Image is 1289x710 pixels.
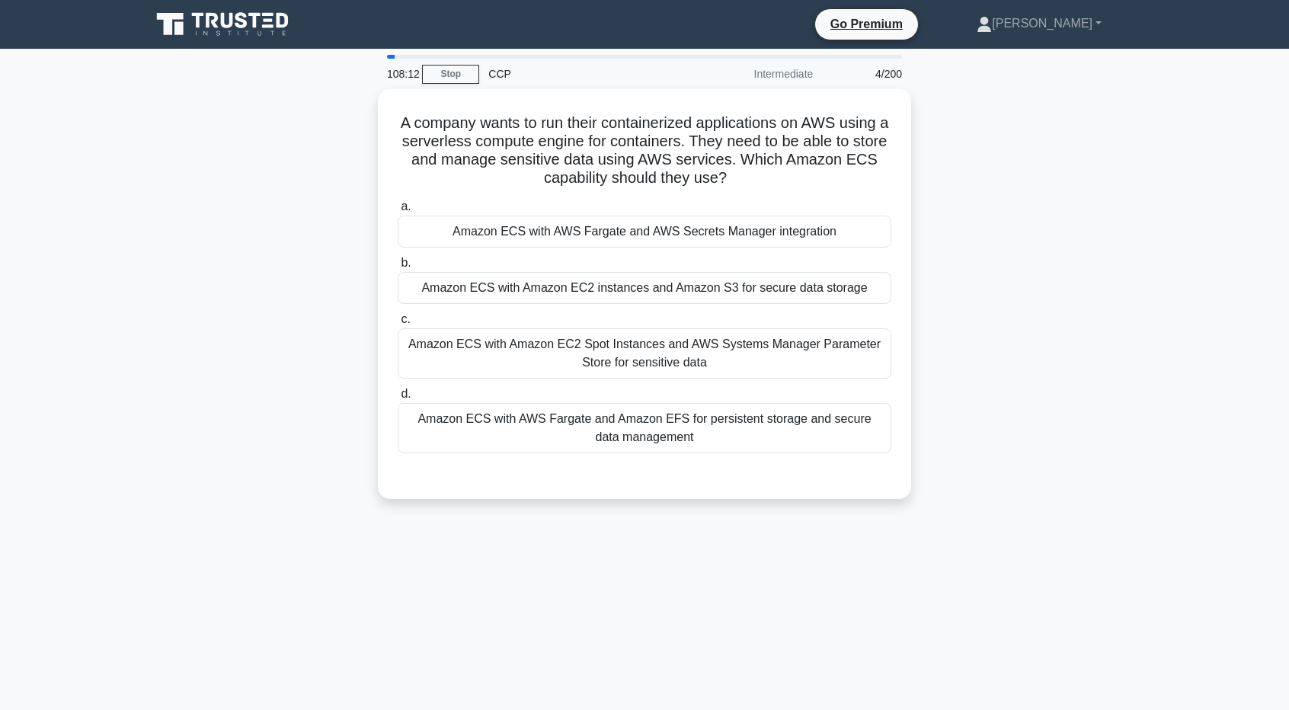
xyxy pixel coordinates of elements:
div: Amazon ECS with Amazon EC2 instances and Amazon S3 for secure data storage [398,272,891,304]
span: d. [401,387,411,400]
a: Go Premium [821,14,912,34]
span: b. [401,256,411,269]
div: Amazon ECS with AWS Fargate and Amazon EFS for persistent storage and secure data management [398,403,891,453]
h5: A company wants to run their containerized applications on AWS using a serverless compute engine ... [396,114,893,188]
span: a. [401,200,411,213]
a: [PERSON_NAME] [940,8,1138,39]
div: 4/200 [822,59,911,89]
div: Intermediate [689,59,822,89]
div: CCP [479,59,689,89]
div: Amazon ECS with Amazon EC2 Spot Instances and AWS Systems Manager Parameter Store for sensitive data [398,328,891,379]
span: c. [401,312,410,325]
div: Amazon ECS with AWS Fargate and AWS Secrets Manager integration [398,216,891,248]
div: 108:12 [378,59,422,89]
a: Stop [422,65,479,84]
